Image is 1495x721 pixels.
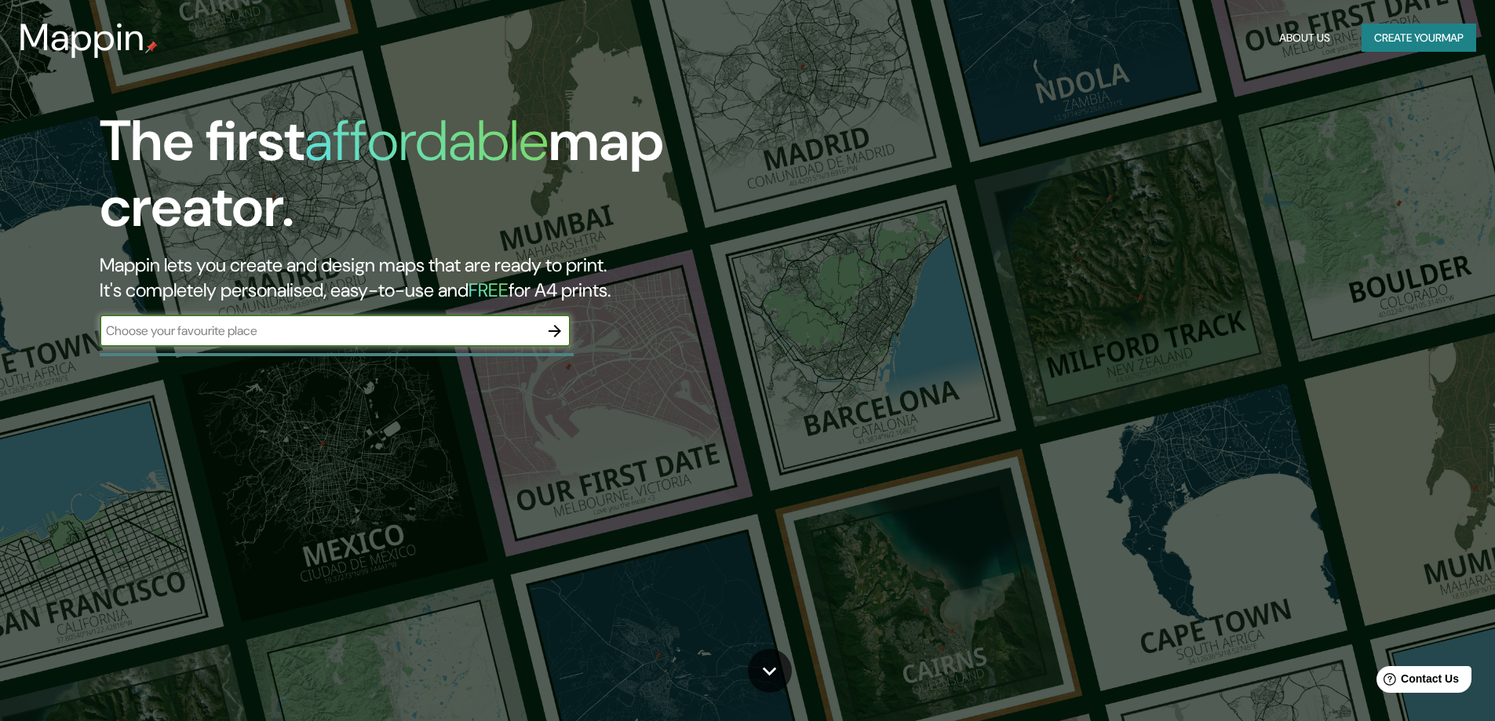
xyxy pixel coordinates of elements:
img: mappin-pin [145,41,158,53]
h1: The first map creator. [100,108,848,253]
h2: Mappin lets you create and design maps that are ready to print. It's completely personalised, eas... [100,253,848,303]
h1: affordable [304,104,549,177]
iframe: Help widget launcher [1355,660,1478,704]
h5: FREE [469,278,509,302]
h3: Mappin [19,16,145,60]
button: Create yourmap [1362,24,1476,53]
input: Choose your favourite place [100,322,539,340]
button: About Us [1273,24,1336,53]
